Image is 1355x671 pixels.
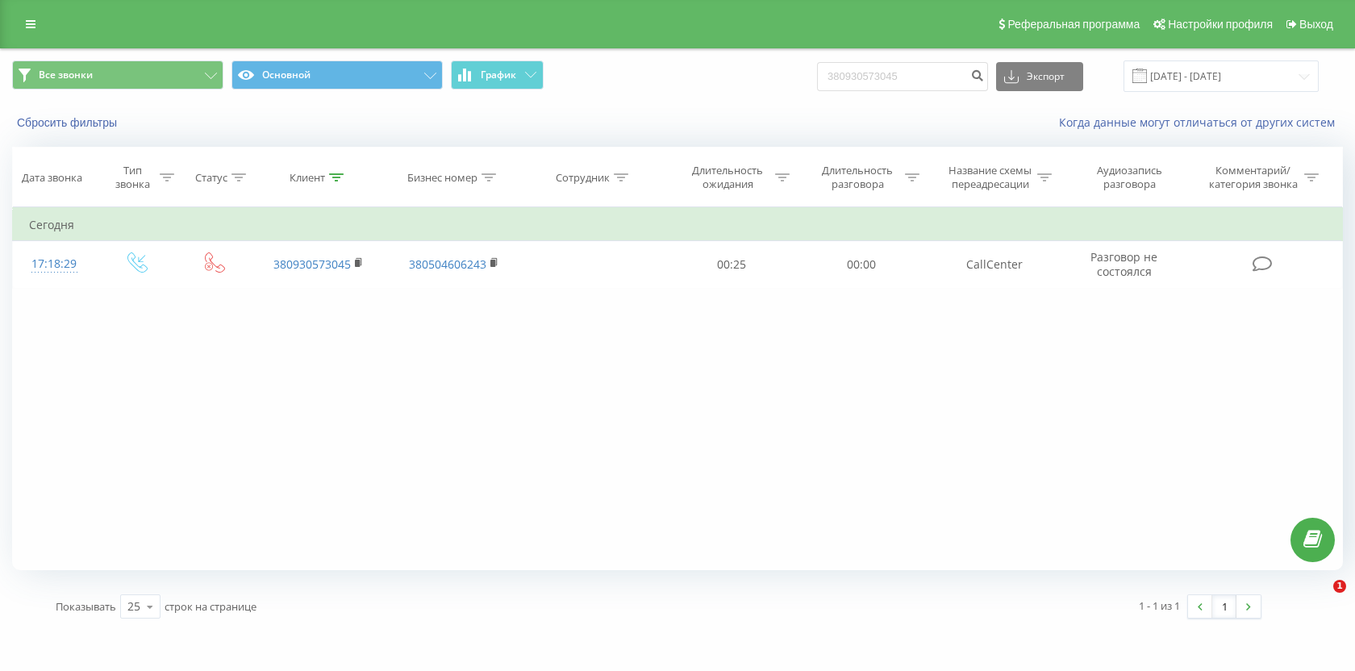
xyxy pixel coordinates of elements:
[110,164,156,191] div: Тип звонка
[12,60,223,90] button: Все звонки
[1300,580,1339,619] iframe: Intercom live chat
[1077,164,1182,191] div: Аудиозапись разговора
[1059,115,1343,130] a: Когда данные могут отличаться от других систем
[56,599,116,614] span: Показывать
[927,241,1061,288] td: CallCenter
[22,171,82,185] div: Дата звонка
[39,69,93,81] span: Все звонки
[12,115,125,130] button: Сбросить фильтры
[815,164,901,191] div: Длительность разговора
[1212,595,1236,618] a: 1
[667,241,797,288] td: 00:25
[556,171,610,185] div: Сотрудник
[29,248,80,280] div: 17:18:29
[409,256,486,272] a: 380504606243
[1168,18,1273,31] span: Настройки профиля
[1007,18,1140,31] span: Реферальная программа
[1139,598,1180,614] div: 1 - 1 из 1
[165,599,256,614] span: строк на странице
[13,209,1343,241] td: Сегодня
[1206,164,1300,191] div: Комментарий/категория звонка
[481,69,516,81] span: График
[273,256,351,272] a: 380930573045
[407,171,477,185] div: Бизнес номер
[1333,580,1346,593] span: 1
[1090,249,1157,279] span: Разговор не состоялся
[195,171,227,185] div: Статус
[817,62,988,91] input: Поиск по номеру
[451,60,544,90] button: График
[1299,18,1333,31] span: Выход
[947,164,1033,191] div: Название схемы переадресации
[290,171,325,185] div: Клиент
[685,164,771,191] div: Длительность ожидания
[797,241,927,288] td: 00:00
[127,598,140,615] div: 25
[996,62,1083,91] button: Экспорт
[231,60,443,90] button: Основной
